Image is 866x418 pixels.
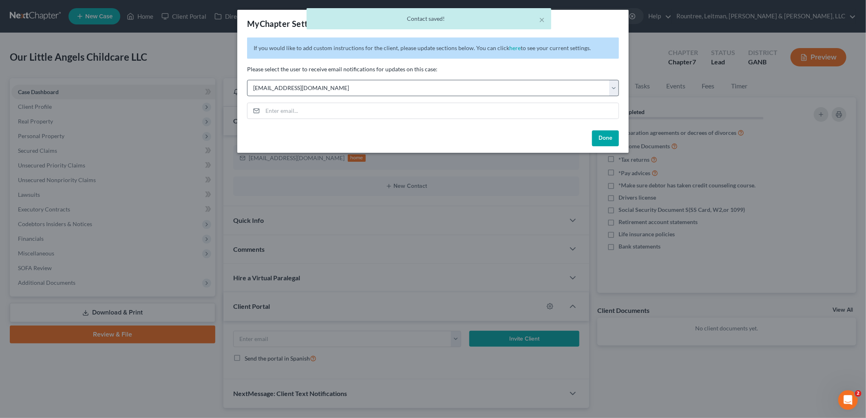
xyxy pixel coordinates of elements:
[263,103,619,119] input: Enter email...
[254,44,475,51] span: If you would like to add custom instructions for the client, please update sections below.
[539,15,545,24] button: ×
[855,390,862,397] span: 2
[509,44,521,51] a: here
[247,65,619,73] p: Please select the user to receive email notifications for updates on this case:
[476,44,591,51] span: You can click to see your current settings.
[592,130,619,147] button: Done
[838,390,858,410] iframe: Intercom live chat
[313,15,545,23] div: Contact saved!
